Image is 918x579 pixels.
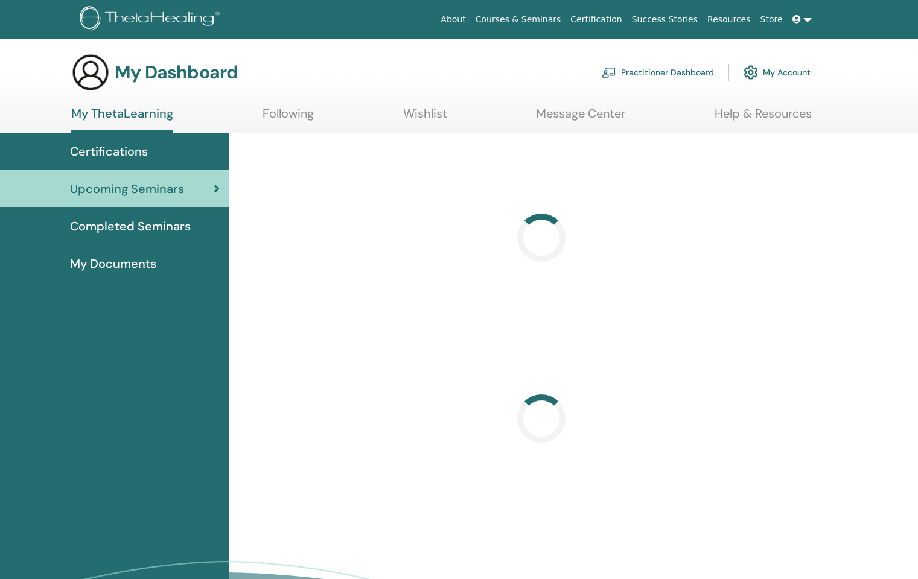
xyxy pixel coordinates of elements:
[627,8,703,31] a: Success Stories
[70,180,184,198] span: Upcoming Seminars
[744,62,758,83] img: cog.svg
[263,106,314,130] a: Following
[471,8,566,31] a: Courses & Seminars
[756,8,788,31] a: Store
[70,217,191,235] span: Completed Seminars
[80,6,224,33] img: logo.png
[70,255,156,273] span: My Documents
[70,142,148,160] span: Certifications
[703,8,756,31] a: Resources
[536,106,625,130] a: Message Center
[403,106,447,130] a: Wishlist
[602,67,616,78] img: chalkboard-teacher.svg
[715,106,812,130] a: Help & Resources
[71,106,173,133] a: My ThetaLearning
[744,59,811,86] a: My Account
[602,59,714,86] a: Practitioner Dashboard
[436,8,470,31] a: About
[566,8,626,31] a: Certification
[115,62,238,83] h3: My Dashboard
[71,53,110,92] img: generic-user-icon.jpg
